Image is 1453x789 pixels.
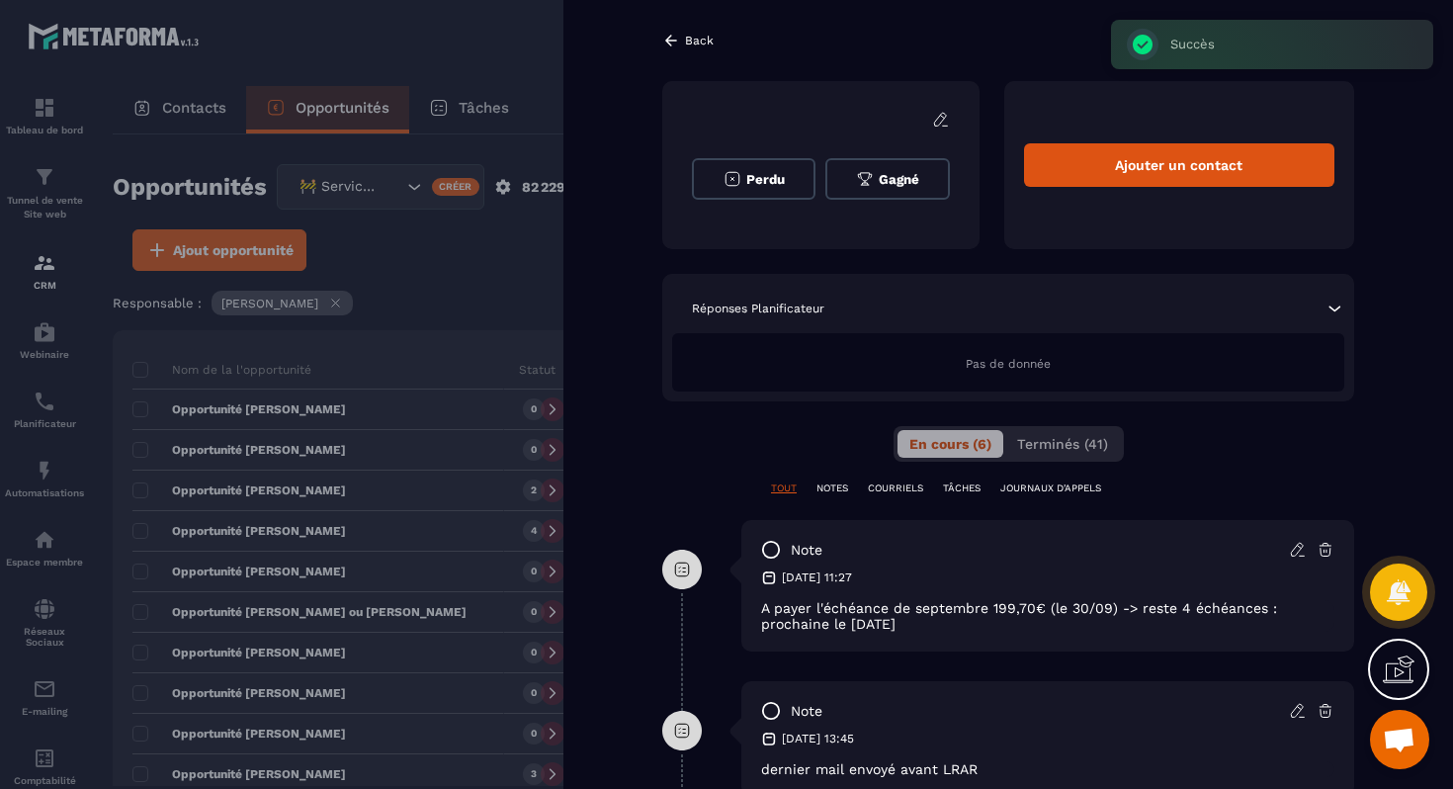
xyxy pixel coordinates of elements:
p: COURRIELS [868,482,923,495]
button: Terminés (41) [1005,430,1120,458]
p: TOUT [771,482,797,495]
p: JOURNAUX D'APPELS [1000,482,1101,495]
span: Gagné [879,172,919,187]
p: [DATE] 13:45 [782,731,854,746]
button: Gagné [825,158,949,200]
span: Pas de donnée [966,357,1051,371]
span: Terminés (41) [1017,436,1108,452]
div: Ajouter un contact [1024,143,1334,187]
p: TÂCHES [943,482,981,495]
p: note [791,541,822,560]
button: En cours (6) [897,430,1003,458]
p: note [791,702,822,721]
span: Perdu [746,172,785,187]
button: Perdu [692,158,815,200]
p: [DATE] 11:27 [782,570,852,585]
p: A payer l'échéance de septembre 199,70€ (le 30/09) -> reste 4 échéances : prochaine le [DATE] [761,600,1334,632]
div: Ouvrir le chat [1370,710,1429,769]
p: Back [685,34,714,47]
p: Réponses Planificateur [692,301,824,316]
p: NOTES [816,482,848,495]
span: En cours (6) [909,436,991,452]
p: dernier mail envoyé avant LRAR [761,761,1334,777]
